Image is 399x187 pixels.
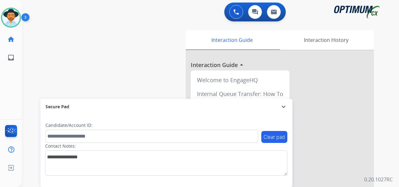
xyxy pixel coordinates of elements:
div: Welcome to EngageHQ [193,73,287,87]
span: Secure Pad [45,104,69,110]
label: Candidate/Account ID: [45,122,93,128]
div: Interaction Guide [186,30,278,50]
mat-icon: expand_more [280,103,287,110]
button: Clear pad [261,131,287,143]
label: Contact Notes: [45,143,76,149]
div: Internal Queue Transfer: How To [193,87,287,101]
p: 0.20.1027RC [364,176,393,183]
img: avatar [2,9,20,26]
div: Interaction History [278,30,374,50]
mat-icon: inbox [7,54,15,61]
mat-icon: home [7,36,15,43]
